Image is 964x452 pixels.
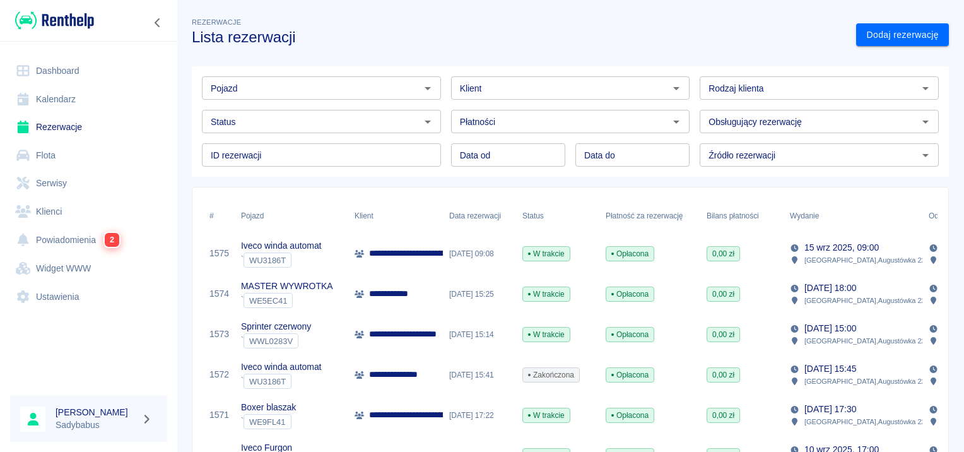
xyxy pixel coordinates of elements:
p: Boxer blaszak [241,401,296,414]
p: [GEOGRAPHIC_DATA] , Augustówka 22A [804,376,930,387]
span: Opłacona [606,248,654,259]
a: Klienci [10,198,167,226]
button: Otwórz [419,80,437,97]
span: Rezerwacje [192,18,241,26]
span: W trakcie [523,329,570,340]
a: Flota [10,141,167,170]
div: Klient [348,198,443,234]
input: DD.MM.YYYY [451,143,565,167]
input: DD.MM.YYYY [575,143,690,167]
div: Bilans płatności [700,198,784,234]
span: WU3186T [244,256,291,265]
button: Otwórz [917,113,934,131]
div: Status [522,198,544,234]
p: [GEOGRAPHIC_DATA] , Augustówka 22A [804,295,930,306]
div: [DATE] 15:25 [443,274,516,314]
div: Pojazd [241,198,264,234]
span: 0,00 zł [707,410,739,421]
a: Powiadomienia2 [10,225,167,254]
div: Klient [355,198,373,234]
span: 2 [105,233,119,247]
span: Opłacona [606,329,654,340]
span: WE5EC41 [244,296,292,306]
div: [DATE] 15:14 [443,314,516,355]
p: [GEOGRAPHIC_DATA] , Augustówka 22A [804,254,930,266]
span: 0,00 zł [707,288,739,300]
span: Opłacona [606,369,654,381]
span: 0,00 zł [707,248,739,259]
span: Opłacona [606,288,654,300]
div: Status [516,198,599,234]
p: [GEOGRAPHIC_DATA] , Augustówka 22A [804,416,930,427]
p: [DATE] 18:00 [804,282,856,295]
span: W trakcie [523,410,570,421]
div: Płatność za rezerwację [599,198,700,234]
div: [DATE] 17:22 [443,395,516,436]
p: [DATE] 15:00 [804,322,856,335]
a: Renthelp logo [10,10,94,31]
div: Pojazd [235,198,348,234]
div: Wydanie [784,198,922,234]
button: Zwiń nawigację [148,15,167,31]
h3: Lista rezerwacji [192,28,846,46]
div: ` [241,414,296,429]
span: Opłacona [606,410,654,421]
a: 1571 [209,408,229,422]
p: 15 wrz 2025, 09:00 [804,241,879,254]
p: [GEOGRAPHIC_DATA] , Augustówka 22A [804,335,930,347]
span: Zakończona [523,369,579,381]
a: 1573 [209,328,229,341]
a: 1574 [209,287,229,300]
button: Otwórz [667,113,685,131]
button: Otwórz [917,80,934,97]
div: ` [241,333,311,348]
div: ` [241,293,332,308]
div: Odbiór [929,198,951,234]
button: Otwórz [419,113,437,131]
p: Sprinter czerwony [241,320,311,333]
button: Otwórz [667,80,685,97]
a: Rezerwacje [10,113,167,141]
span: WWL0283V [244,336,298,346]
p: Iveco winda automat [241,360,321,374]
button: Otwórz [917,146,934,164]
span: WU3186T [244,377,291,386]
img: Renthelp logo [15,10,94,31]
span: W trakcie [523,288,570,300]
div: Wydanie [790,198,819,234]
a: 1572 [209,368,229,381]
a: Dashboard [10,57,167,85]
div: Data rezerwacji [449,198,501,234]
div: [DATE] 15:41 [443,355,516,395]
div: # [203,198,235,234]
a: Serwisy [10,169,167,198]
a: Ustawienia [10,283,167,311]
p: Sadybabus [56,419,136,432]
a: Widget WWW [10,254,167,283]
span: W trakcie [523,248,570,259]
span: 0,00 zł [707,329,739,340]
div: Płatność za rezerwację [606,198,683,234]
div: # [209,198,214,234]
span: WE9FL41 [244,417,291,427]
div: ` [241,253,321,268]
div: Bilans płatności [707,198,759,234]
span: 0,00 zł [707,369,739,381]
p: [DATE] 15:45 [804,362,856,376]
div: Data rezerwacji [443,198,516,234]
div: ` [241,374,321,389]
a: Kalendarz [10,85,167,114]
a: 1575 [209,247,229,260]
p: Iveco winda automat [241,239,321,253]
div: [DATE] 09:08 [443,234,516,274]
a: Dodaj rezerwację [856,23,949,47]
h6: [PERSON_NAME] [56,406,136,419]
p: [DATE] 17:30 [804,403,856,416]
p: MASTER WYWROTKA [241,280,332,293]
